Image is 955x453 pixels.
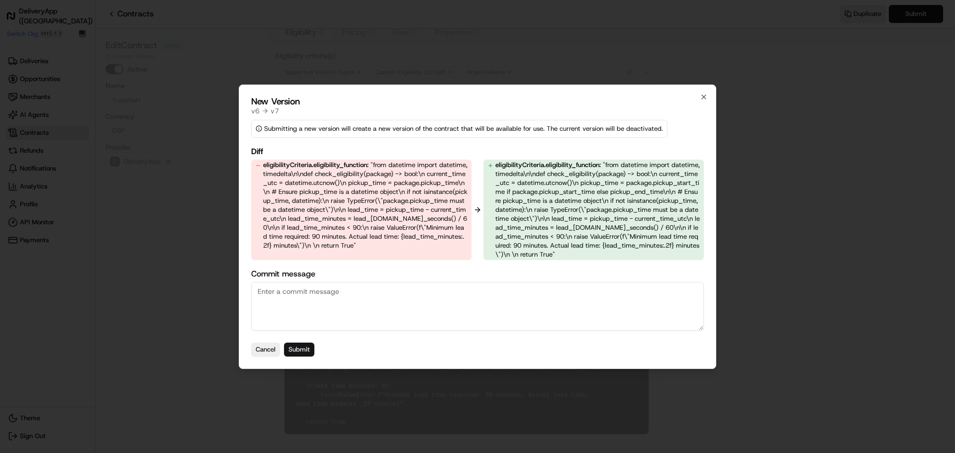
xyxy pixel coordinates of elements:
[251,97,704,106] h2: New Version
[251,106,704,116] div: v 6 v 7
[495,161,700,259] span: "from datetime import datetime, timedelta\n\ndef check_eligibility(package) -> bool:\n current_ti...
[263,161,468,250] span: "from datetime import datetime, timedelta\n\ndef check_eligibility(package) -> bool:\n current_ti...
[495,161,601,169] span: eligibilityCriteria.eligibility_function :
[263,161,369,169] span: eligibilityCriteria.eligibility_function :
[264,124,663,133] p: Submitting a new version will create a new version of the contract that will be available for use...
[284,343,314,357] button: Submit
[251,146,704,158] h3: Diff
[251,343,280,357] button: Cancel
[251,268,704,280] label: Commit message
